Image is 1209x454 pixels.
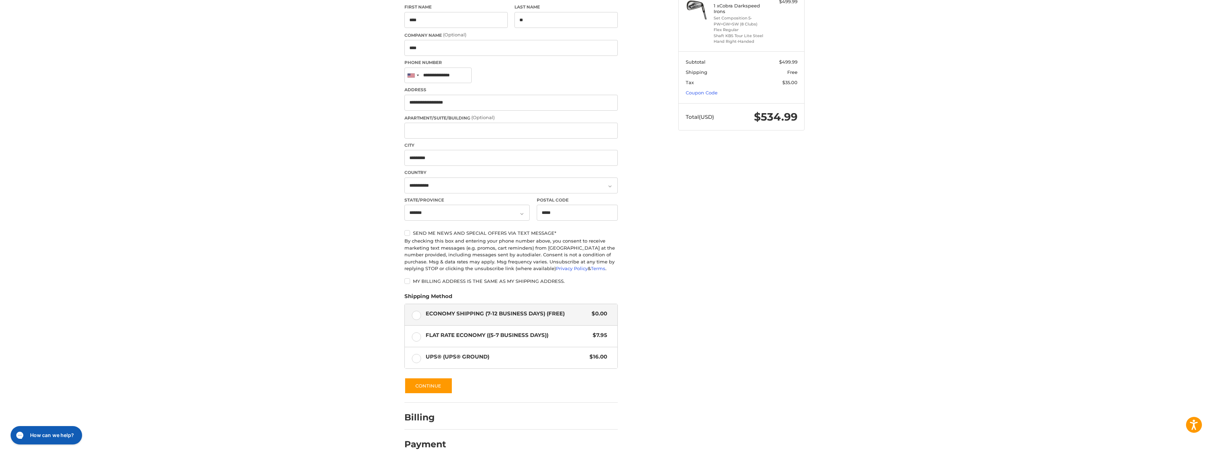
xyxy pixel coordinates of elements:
label: State/Province [404,197,530,203]
a: Privacy Policy [556,266,588,271]
li: Flex Regular [714,27,768,33]
label: Address [404,87,618,93]
li: Shaft KBS Tour Lite Steel [714,33,768,39]
label: Company Name [404,31,618,39]
h4: 1 x Cobra Darkspeed Irons [714,3,768,14]
div: By checking this box and entering your phone number above, you consent to receive marketing text ... [404,238,618,272]
a: Coupon Code [686,90,718,95]
h2: Billing [404,412,446,423]
span: $534.99 [754,110,798,123]
label: Last Name [514,4,618,10]
legend: Shipping Method [404,292,452,304]
span: $499.99 [779,59,798,65]
span: Shipping [686,69,707,75]
a: Terms [591,266,605,271]
div: United States: +1 [405,68,421,83]
li: Set Composition 5-PW+GW+SW (8 Clubs) [714,15,768,27]
label: City [404,142,618,149]
span: $7.95 [589,331,607,339]
button: Continue [404,378,453,394]
span: $35.00 [782,80,798,85]
small: (Optional) [443,32,466,37]
span: Tax [686,80,694,85]
label: Postal Code [537,197,618,203]
span: Free [787,69,798,75]
span: Subtotal [686,59,706,65]
label: My billing address is the same as my shipping address. [404,278,618,284]
label: Phone Number [404,59,618,66]
span: Total (USD) [686,113,714,120]
small: (Optional) [471,115,495,120]
span: Economy Shipping (7-12 Business Days) (Free) [426,310,588,318]
span: Flat Rate Economy ((5-7 Business Days)) [426,331,589,339]
label: Country [404,169,618,176]
span: $16.00 [586,353,607,361]
h2: Payment [404,439,446,450]
iframe: Gorgias live chat messenger [7,424,84,447]
span: UPS® (UPS® Ground) [426,353,586,361]
label: Send me news and special offers via text message* [404,230,618,236]
span: $0.00 [588,310,607,318]
li: Hand Right-Handed [714,39,768,45]
label: Apartment/Suite/Building [404,114,618,121]
label: First Name [404,4,508,10]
